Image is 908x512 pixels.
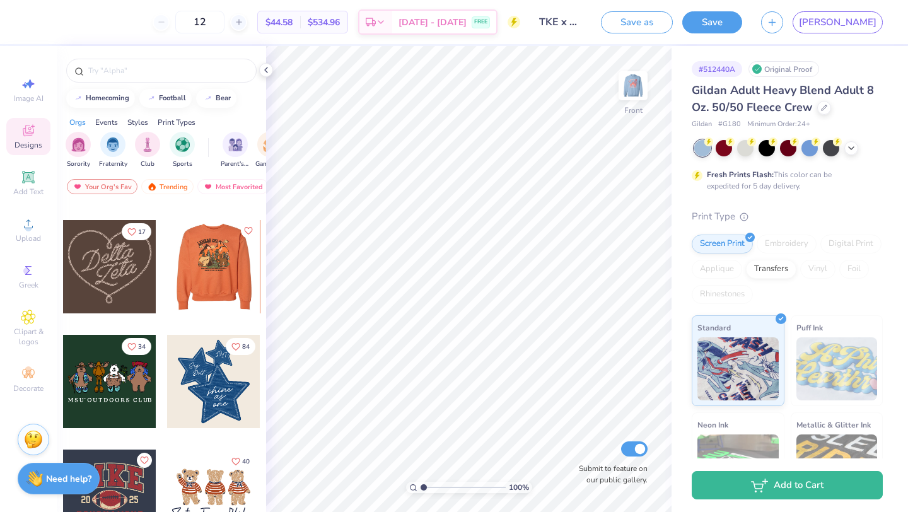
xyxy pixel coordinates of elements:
[820,235,882,253] div: Digital Print
[173,160,192,169] span: Sports
[175,11,224,33] input: – –
[170,132,195,169] button: filter button
[796,418,871,431] span: Metallic & Glitter Ink
[203,182,213,191] img: most_fav.gif
[14,93,44,103] span: Image AI
[141,179,194,194] div: Trending
[509,482,529,493] span: 100 %
[19,280,38,290] span: Greek
[141,137,154,152] img: Club Image
[399,16,467,29] span: [DATE] - [DATE]
[197,179,269,194] div: Most Favorited
[796,337,878,400] img: Puff Ink
[159,95,186,102] div: football
[13,187,44,197] span: Add Text
[67,160,90,169] span: Sorority
[748,61,819,77] div: Original Proof
[226,338,255,355] button: Like
[66,89,135,108] button: homecoming
[216,95,231,102] div: bear
[99,160,127,169] span: Fraternity
[308,16,340,29] span: $534.96
[799,15,876,30] span: [PERSON_NAME]
[106,137,120,152] img: Fraternity Image
[203,95,213,102] img: trend_line.gif
[241,223,256,238] button: Like
[66,132,91,169] button: filter button
[135,132,160,169] div: filter for Club
[122,223,151,240] button: Like
[139,89,192,108] button: football
[263,137,277,152] img: Game Day Image
[746,260,796,279] div: Transfers
[255,132,284,169] button: filter button
[146,95,156,102] img: trend_line.gif
[692,235,753,253] div: Screen Print
[228,137,243,152] img: Parent's Weekend Image
[87,64,248,77] input: Try "Alpha"
[255,132,284,169] div: filter for Game Day
[15,140,42,150] span: Designs
[138,229,146,235] span: 17
[13,383,44,393] span: Decorate
[175,137,190,152] img: Sports Image
[692,83,874,115] span: Gildan Adult Heavy Blend Adult 8 Oz. 50/50 Fleece Crew
[747,119,810,130] span: Minimum Order: 24 +
[692,260,742,279] div: Applique
[255,160,284,169] span: Game Day
[221,132,250,169] div: filter for Parent's Weekend
[170,132,195,169] div: filter for Sports
[95,117,118,128] div: Events
[697,434,779,497] img: Neon Ink
[73,95,83,102] img: trend_line.gif
[707,170,774,180] strong: Fresh Prints Flash:
[73,182,83,191] img: most_fav.gif
[692,61,742,77] div: # 512440A
[624,105,643,116] div: Front
[86,95,129,102] div: homecoming
[474,18,487,26] span: FREE
[46,473,91,485] strong: Need help?
[66,132,91,169] div: filter for Sorority
[697,418,728,431] span: Neon Ink
[127,117,148,128] div: Styles
[122,338,151,355] button: Like
[692,285,753,304] div: Rhinestones
[99,132,127,169] button: filter button
[692,209,883,224] div: Print Type
[800,260,835,279] div: Vinyl
[137,453,152,468] button: Like
[196,89,236,108] button: bear
[692,471,883,499] button: Add to Cart
[718,119,741,130] span: # G180
[69,117,86,128] div: Orgs
[242,344,250,350] span: 84
[221,160,250,169] span: Parent's Weekend
[141,160,154,169] span: Club
[796,434,878,497] img: Metallic & Glitter Ink
[697,321,731,334] span: Standard
[620,73,646,98] img: Front
[135,132,160,169] button: filter button
[572,463,648,486] label: Submit to feature on our public gallery.
[71,137,86,152] img: Sorority Image
[757,235,817,253] div: Embroidery
[221,132,250,169] button: filter button
[601,11,673,33] button: Save as
[99,132,127,169] div: filter for Fraternity
[793,11,883,33] a: [PERSON_NAME]
[796,321,823,334] span: Puff Ink
[147,182,157,191] img: trending.gif
[226,453,255,470] button: Like
[6,327,50,347] span: Clipart & logos
[707,169,862,192] div: This color can be expedited for 5 day delivery.
[16,233,41,243] span: Upload
[692,119,712,130] span: Gildan
[265,16,293,29] span: $44.58
[158,117,195,128] div: Print Types
[138,344,146,350] span: 34
[697,337,779,400] img: Standard
[839,260,869,279] div: Foil
[67,179,137,194] div: Your Org's Fav
[242,458,250,465] span: 40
